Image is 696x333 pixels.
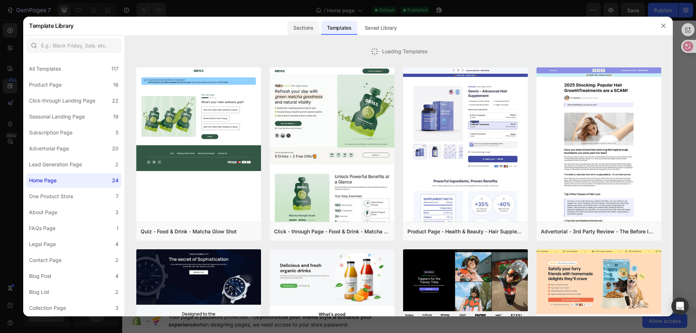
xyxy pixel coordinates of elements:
[113,80,119,89] div: 16
[29,240,56,249] div: Legal Page
[115,240,119,249] div: 4
[113,112,119,121] div: 19
[88,105,206,125] input: Email
[541,227,657,236] div: Advertorial - 3rd Party Review - The Before Image - Hair Supplement
[29,128,72,137] div: Subscription Page
[116,192,119,201] div: 7
[116,224,119,233] div: 1
[29,64,61,73] div: All Templates
[314,219,368,226] span: then drag & drop elements
[115,208,119,217] div: 3
[141,227,237,236] div: Quiz - Food & Drink - Matcha Glow Shot
[219,110,231,120] div: GET
[29,304,66,312] div: Collection Page
[29,16,74,35] h2: Template Library
[29,208,57,217] div: About Page
[671,297,689,315] div: Open Intercom Messenger
[29,288,49,296] div: Blog List
[382,47,427,55] span: Loading Templates
[115,272,119,280] div: 4
[136,67,261,171] img: quiz-1.png
[120,74,223,84] span: get 10% off your first order.
[359,21,403,35] div: Saved Library
[29,272,51,280] div: Blog Post
[287,21,319,35] div: Sections
[274,227,390,236] div: Click - through Page - Food & Drink - Matcha Glow Shot
[115,304,119,312] div: 3
[266,210,304,218] div: Generate layout
[169,36,211,59] span: NOW
[29,256,62,265] div: Contact Page
[29,192,73,201] div: One Product Store
[112,96,119,105] div: 22
[321,21,357,35] div: Templates
[29,96,95,105] div: Click-through Landing Page
[29,176,57,185] div: Home Page
[112,176,119,185] div: 24
[100,63,243,73] span: Join our community of pet parents and
[206,105,245,125] button: GET
[265,219,304,226] span: from URL or image
[115,160,119,169] div: 2
[319,210,363,218] div: Add blank section
[83,19,236,59] span: THE NEW JOURNEY STARTS
[29,112,85,121] div: Seasonal Landing Page
[26,38,121,53] input: E.g.: Black Friday, Sale, etc.
[270,194,304,202] span: Add section
[206,219,255,226] span: inspired by CRO experts
[29,144,69,153] div: Advertorial Page
[209,210,253,218] div: Choose templates
[116,128,119,137] div: 5
[29,160,82,169] div: Lead Generation Page
[112,144,119,153] div: 20
[29,80,62,89] div: Product Page
[29,224,55,233] div: FAQs Page
[111,64,119,73] div: 117
[115,288,119,296] div: 2
[115,256,119,265] div: 2
[407,227,523,236] div: Product Page - Health & Beauty - Hair Supplement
